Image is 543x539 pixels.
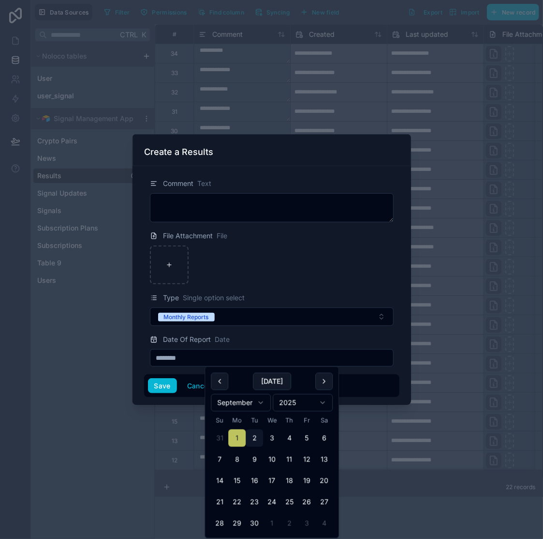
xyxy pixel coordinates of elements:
button: Thursday, September 11th, 2025 [280,451,298,468]
span: File Attachment [163,231,213,241]
button: Thursday, September 18th, 2025 [280,472,298,490]
button: Sunday, August 31st, 2025 [211,430,228,447]
button: Monday, September 29th, 2025 [228,515,246,532]
button: Thursday, September 4th, 2025 [280,430,298,447]
button: Tuesday, September 16th, 2025 [246,472,263,490]
button: Sunday, September 28th, 2025 [211,515,228,532]
span: Text [198,179,212,188]
th: Wednesday [263,416,280,426]
button: Sunday, September 14th, 2025 [211,472,228,490]
button: Saturday, September 27th, 2025 [315,493,333,511]
div: Monthly Reports [164,313,209,322]
span: Type [163,293,179,303]
th: Saturday [315,416,333,426]
button: Tuesday, September 9th, 2025 [246,451,263,468]
span: Single option select [183,293,245,303]
button: Friday, September 12th, 2025 [298,451,315,468]
th: Tuesday [246,416,263,426]
button: Select Button [150,308,394,326]
button: Thursday, September 25th, 2025 [280,493,298,511]
span: Date [215,335,230,344]
button: Friday, September 26th, 2025 [298,493,315,511]
button: Wednesday, September 10th, 2025 [263,451,280,468]
span: Date Of Report [163,335,211,344]
button: Friday, October 3rd, 2025 [298,515,315,532]
button: Thursday, October 2nd, 2025 [280,515,298,532]
th: Friday [298,416,315,426]
th: Thursday [280,416,298,426]
button: Friday, September 19th, 2025 [298,472,315,490]
button: Monday, September 22nd, 2025 [228,493,246,511]
table: September 2025 [211,416,333,532]
button: Monday, September 1st, 2025, selected [228,430,246,447]
button: Monday, September 15th, 2025 [228,472,246,490]
button: Wednesday, October 1st, 2025 [263,515,280,532]
span: File [217,231,228,241]
button: Saturday, October 4th, 2025 [315,515,333,532]
button: Today, Tuesday, September 2nd, 2025 [246,430,263,447]
span: Comment [163,179,194,188]
button: Tuesday, September 23rd, 2025 [246,493,263,511]
th: Sunday [211,416,228,426]
button: Cancel [181,378,217,394]
button: [DATE] [253,373,291,390]
button: Wednesday, September 17th, 2025 [263,472,280,490]
h3: Create a Results [145,146,214,158]
th: Monday [228,416,246,426]
button: Sunday, September 7th, 2025 [211,451,228,468]
button: Wednesday, September 24th, 2025 [263,493,280,511]
button: Tuesday, September 30th, 2025 [246,515,263,532]
button: Saturday, September 6th, 2025 [315,430,333,447]
button: Wednesday, September 3rd, 2025 [263,430,280,447]
button: Save [148,378,177,394]
button: Monday, September 8th, 2025 [228,451,246,468]
button: Saturday, September 13th, 2025 [315,451,333,468]
button: Sunday, September 21st, 2025 [211,493,228,511]
button: Friday, September 5th, 2025 [298,430,315,447]
button: Saturday, September 20th, 2025 [315,472,333,490]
